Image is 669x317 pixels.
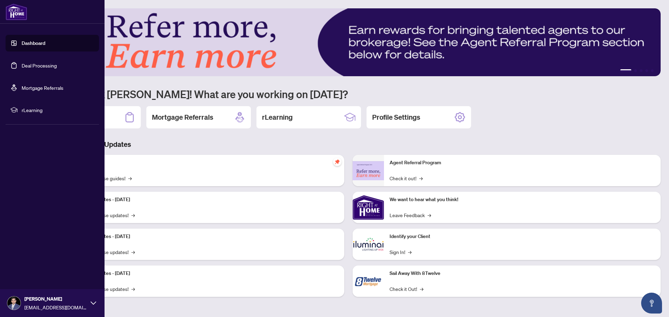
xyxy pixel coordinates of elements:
button: 1 [620,69,631,72]
img: Agent Referral Program [353,161,384,180]
p: Sail Away With 8Twelve [390,270,655,277]
a: Leave Feedback→ [390,211,431,219]
span: → [428,211,431,219]
span: pushpin [333,158,341,166]
button: Open asap [641,293,662,314]
span: rLearning [22,106,94,114]
a: Mortgage Referrals [22,85,63,91]
span: → [131,248,135,256]
span: → [131,285,135,293]
h2: Profile Settings [372,112,420,122]
img: Slide 0 [36,8,661,76]
img: Identify your Client [353,229,384,260]
span: → [131,211,135,219]
h2: Mortgage Referrals [152,112,213,122]
button: 3 [640,69,643,72]
img: Sail Away With 8Twelve [353,266,384,297]
img: We want to hear what you think! [353,192,384,223]
p: Platform Updates - [DATE] [73,196,339,204]
h3: Brokerage & Industry Updates [36,140,661,149]
a: Check it Out!→ [390,285,423,293]
p: Self-Help [73,159,339,167]
p: Agent Referral Program [390,159,655,167]
a: Deal Processing [22,62,57,69]
span: → [419,174,423,182]
span: [PERSON_NAME] [24,295,87,303]
a: Check it out!→ [390,174,423,182]
p: Platform Updates - [DATE] [73,233,339,240]
img: Profile Icon [7,296,21,310]
h1: Welcome back [PERSON_NAME]! What are you working on [DATE]? [36,87,661,101]
button: 4 [645,69,648,72]
a: Sign In!→ [390,248,412,256]
span: → [420,285,423,293]
button: 2 [634,69,637,72]
p: We want to hear what you think! [390,196,655,204]
span: → [408,248,412,256]
span: [EMAIL_ADDRESS][DOMAIN_NAME] [24,303,87,311]
p: Platform Updates - [DATE] [73,270,339,277]
button: 5 [651,69,654,72]
img: logo [6,3,27,20]
a: Dashboard [22,40,45,46]
span: → [128,174,132,182]
h2: rLearning [262,112,293,122]
p: Identify your Client [390,233,655,240]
